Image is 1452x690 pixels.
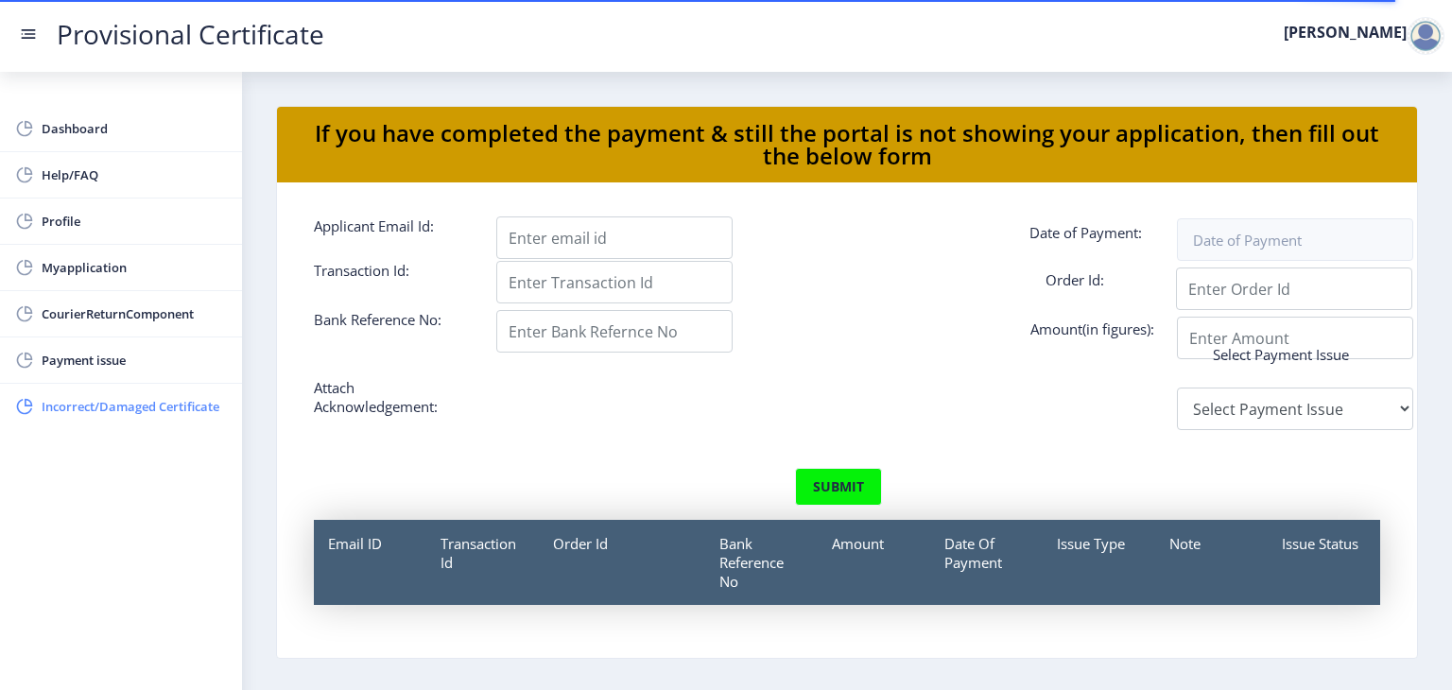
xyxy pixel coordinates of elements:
[314,520,426,605] div: Email ID
[426,520,539,605] div: Transaction Id
[38,25,343,44] a: Provisional Certificate
[1155,520,1268,605] div: Note
[795,468,882,506] button: submit
[930,520,1043,605] div: Date Of Payment
[496,216,733,259] input: Enter email id
[496,261,733,303] input: Enter Transaction Id
[42,256,227,279] span: Myapplication
[1015,223,1198,251] label: Date of Payment:
[496,310,733,353] input: Enter Bank Refernce No
[1268,520,1380,605] div: Issue Status
[300,378,482,416] label: Attach Acknowledgement:
[42,164,227,186] span: Help/FAQ
[277,107,1417,182] nb-card-header: If you have completed the payment & still the portal is not showing your application, then fill o...
[539,520,705,605] div: Order Id
[300,216,482,251] label: Applicant Email Id:
[1043,520,1155,605] div: Issue Type
[705,520,818,605] div: Bank Reference No
[1199,345,1381,416] label: Select Payment Issue
[1177,218,1413,261] input: Date of Payment
[818,520,930,605] div: Amount
[300,261,482,296] label: Transaction Id:
[1177,317,1413,359] input: Enter Amount
[42,117,227,140] span: Dashboard
[42,302,227,325] span: CourierReturnComponent
[1176,267,1412,310] input: Enter Order Id
[42,210,227,233] span: Profile
[1284,25,1407,40] label: [PERSON_NAME]
[42,349,227,371] span: Payment issue
[300,310,482,345] label: Bank Reference No:
[42,395,227,418] span: Incorrect/Damaged Certificate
